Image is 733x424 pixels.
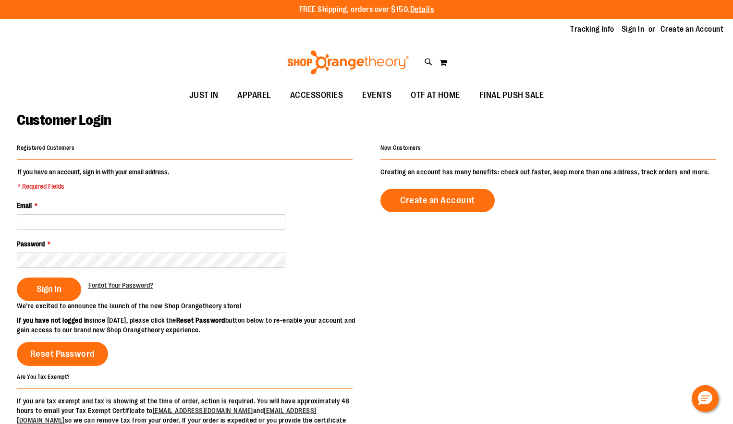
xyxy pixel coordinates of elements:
a: Forgot Your Password? [88,280,153,290]
span: JUST IN [189,85,219,106]
a: Sign In [622,24,645,35]
span: OTF AT HOME [411,85,460,106]
span: Forgot Your Password? [88,281,153,289]
span: Customer Login [17,112,111,128]
strong: If you have not logged in [17,316,89,324]
a: ACCESSORIES [281,85,353,107]
a: Create an Account [660,24,724,35]
button: Hello, have a question? Let’s chat. [692,385,719,412]
a: [EMAIL_ADDRESS][DOMAIN_NAME] [153,407,253,414]
span: Sign In [37,284,61,294]
a: FINAL PUSH SALE [470,85,554,107]
span: EVENTS [362,85,391,106]
strong: Registered Customers [17,145,74,151]
a: APPAREL [228,85,281,107]
span: Email [17,202,32,209]
a: OTF AT HOME [401,85,470,107]
p: We’re excited to announce the launch of the new Shop Orangetheory store! [17,301,366,311]
span: ACCESSORIES [290,85,343,106]
p: Creating an account has many benefits: check out faster, keep more than one address, track orders... [380,167,716,177]
span: * Required Fields [18,182,169,191]
a: Create an Account [380,189,495,212]
span: Create an Account [400,195,475,206]
p: since [DATE], please click the button below to re-enable your account and gain access to our bran... [17,315,366,335]
a: Reset Password [17,342,108,366]
span: Password [17,240,45,248]
button: Sign In [17,278,81,301]
span: FINAL PUSH SALE [479,85,544,106]
a: EVENTS [353,85,401,107]
span: APPAREL [237,85,271,106]
a: JUST IN [180,85,228,107]
strong: Are You Tax Exempt? [17,373,70,380]
a: Details [410,5,434,14]
img: Shop Orangetheory [286,50,410,74]
strong: Reset Password [176,316,225,324]
span: Reset Password [30,349,95,359]
a: Tracking Info [570,24,614,35]
p: FREE Shipping, orders over $150. [299,4,434,15]
legend: If you have an account, sign in with your email address. [17,167,170,191]
strong: New Customers [380,145,421,151]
